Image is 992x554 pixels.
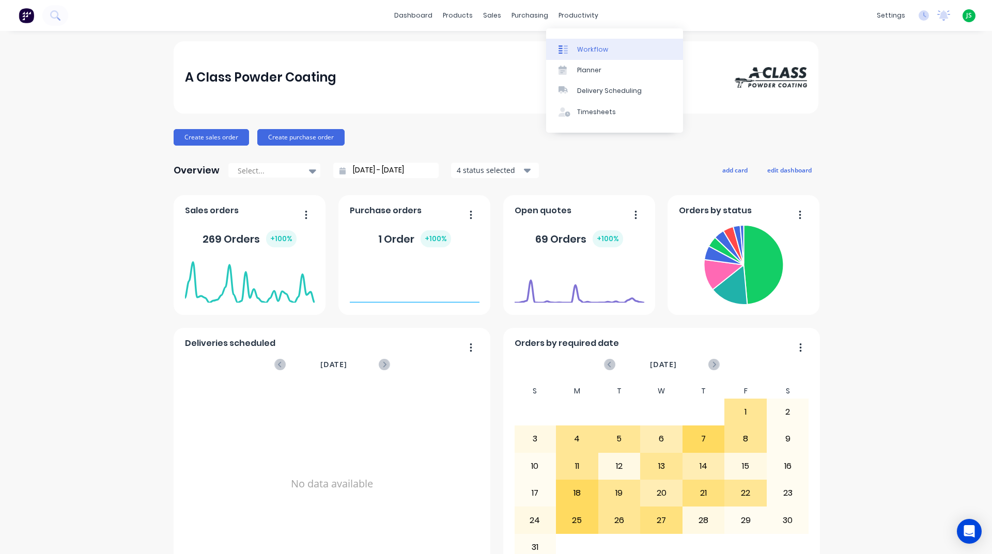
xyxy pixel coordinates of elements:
div: F [724,384,767,399]
div: 1 [725,399,766,425]
button: edit dashboard [761,163,818,177]
span: JS [966,11,972,20]
div: 2 [767,399,809,425]
a: Workflow [546,39,683,59]
div: 29 [725,507,766,533]
div: 10 [515,453,556,479]
div: Open Intercom Messenger [957,519,982,544]
div: Timesheets [577,107,616,117]
span: Open quotes [515,204,571,217]
button: Create sales order [174,129,249,146]
div: 24 [515,507,556,533]
div: 11 [556,453,598,479]
img: A Class Powder Coating [735,67,807,88]
div: 7 [683,426,724,452]
div: sales [478,8,506,23]
span: Sales orders [185,204,239,217]
img: Factory [19,8,34,23]
div: 30 [767,507,809,533]
div: 16 [767,453,809,479]
div: 9 [767,426,809,452]
div: 23 [767,480,809,506]
div: 6 [641,426,682,452]
div: 15 [725,453,766,479]
div: 13 [641,453,682,479]
div: Workflow [577,45,608,54]
div: 12 [599,453,640,479]
div: 14 [683,453,724,479]
div: 4 status selected [457,165,522,176]
div: 1 Order [378,230,451,247]
a: dashboard [389,8,438,23]
div: T [598,384,641,399]
div: W [640,384,683,399]
div: + 100 % [421,230,451,247]
div: Planner [577,66,601,75]
div: 17 [515,480,556,506]
div: T [683,384,725,399]
span: Deliveries scheduled [185,337,275,350]
div: + 100 % [593,230,623,247]
div: 25 [556,507,598,533]
button: add card [716,163,754,177]
div: 4 [556,426,598,452]
div: S [514,384,556,399]
div: 19 [599,480,640,506]
div: Overview [174,160,220,181]
div: 5 [599,426,640,452]
div: + 100 % [266,230,297,247]
div: productivity [553,8,603,23]
div: 22 [725,480,766,506]
button: 4 status selected [451,163,539,178]
div: 269 Orders [203,230,297,247]
a: Planner [546,60,683,81]
div: products [438,8,478,23]
button: Create purchase order [257,129,345,146]
div: 21 [683,480,724,506]
span: Orders by status [679,204,752,217]
div: Delivery Scheduling [577,86,642,96]
span: Purchase orders [350,204,422,217]
div: A Class Powder Coating [185,67,336,88]
span: [DATE] [650,359,677,370]
div: 20 [641,480,682,506]
a: Delivery Scheduling [546,81,683,101]
div: 28 [683,507,724,533]
div: S [767,384,809,399]
div: purchasing [506,8,553,23]
div: 18 [556,480,598,506]
div: 3 [515,426,556,452]
a: Timesheets [546,102,683,122]
div: M [556,384,598,399]
div: settings [872,8,910,23]
div: 27 [641,507,682,533]
div: 26 [599,507,640,533]
div: 69 Orders [535,230,623,247]
span: [DATE] [320,359,347,370]
div: 8 [725,426,766,452]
